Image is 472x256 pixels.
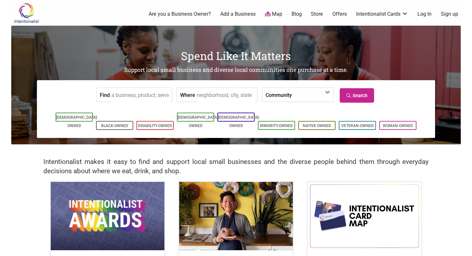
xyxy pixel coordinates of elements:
label: Community [266,88,292,102]
h2: Intentionalist makes it easy to find and support local small businesses and the diverse people be... [43,157,429,176]
a: Disability-Owned [138,124,172,128]
a: Offers [332,11,347,18]
a: Black-Owned [101,124,128,128]
a: Log In [417,11,432,18]
a: Native-Owned [303,124,331,128]
label: Where [180,88,195,102]
img: Intentionalist Awards [51,182,164,250]
a: Store [311,11,323,18]
a: Minority-Owned [260,124,293,128]
a: Add a Business [220,11,256,18]
a: [DEMOGRAPHIC_DATA]-Owned [218,115,260,128]
a: Intentionalist Cards [356,11,408,18]
a: Blog [292,11,302,18]
h1: Spend Like It Matters [11,48,461,64]
img: Intentionalist [11,3,42,23]
img: King Donuts - Hong Chhuor [179,182,293,250]
a: Woman-Owned [383,124,413,128]
a: Veteran-Owned [341,124,374,128]
label: Find [100,88,110,102]
h2: Support local small business and diverse local communities one purchase at a time. [11,66,461,74]
a: Search [340,88,374,103]
a: Are you a Business Owner? [149,11,211,18]
a: Sign up [441,11,458,18]
input: neighborhood, city, state [197,88,256,102]
a: [DEMOGRAPHIC_DATA]-Owned [178,115,219,128]
img: Intentionalist Card Map [308,182,421,250]
a: [DEMOGRAPHIC_DATA]-Owned [56,115,98,128]
input: a business, product, service [111,88,170,102]
a: Map [265,11,282,18]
